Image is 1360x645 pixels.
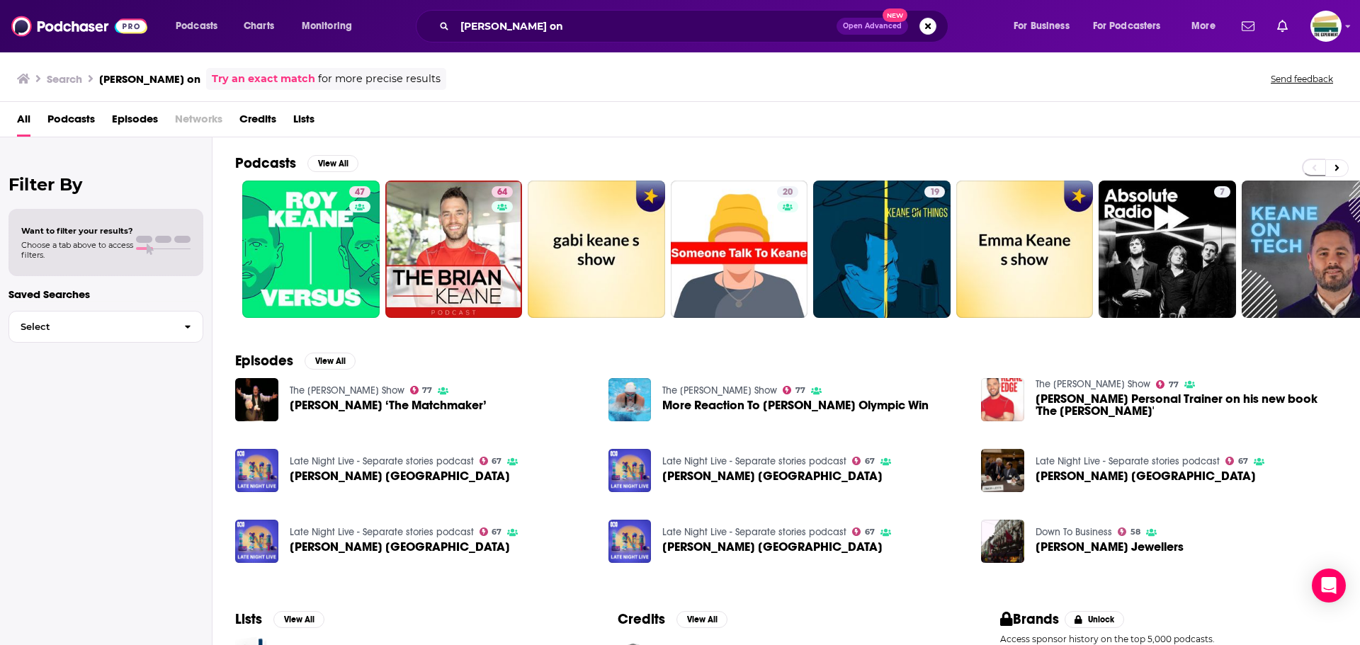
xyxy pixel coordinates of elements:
[455,15,837,38] input: Search podcasts, credits, & more...
[47,72,82,86] h3: Search
[1036,526,1112,538] a: Down To Business
[662,541,883,553] span: [PERSON_NAME] [GEOGRAPHIC_DATA]
[235,610,324,628] a: ListsView All
[112,108,158,137] a: Episodes
[175,108,222,137] span: Networks
[662,526,846,538] a: Late Night Live - Separate stories podcast
[618,610,727,628] a: CreditsView All
[8,311,203,343] button: Select
[234,15,283,38] a: Charts
[480,527,502,536] a: 67
[1036,455,1220,467] a: Late Night Live - Separate stories podcast
[662,470,883,482] span: [PERSON_NAME] [GEOGRAPHIC_DATA]
[981,520,1024,563] a: Keane's Jewellers
[1220,185,1225,200] span: 7
[1036,393,1337,417] span: [PERSON_NAME] Personal Trainer on his new book 'The [PERSON_NAME]'
[492,458,501,464] span: 67
[1236,14,1260,38] a: Show notifications dropdown
[924,186,945,198] a: 19
[608,520,652,563] img: Bernard Keane's Canberra
[292,15,370,38] button: open menu
[235,449,278,492] a: Bernard Keane's Canberra
[290,384,404,396] a: The Pat Kenny Show
[8,287,203,301] p: Saved Searches
[349,186,370,198] a: 47
[305,353,356,370] button: View All
[981,449,1024,492] img: Bernard Keane's Canberra
[1036,470,1256,482] a: Bernard Keane's Canberra
[1065,611,1125,628] button: Unlock
[1214,186,1230,198] a: 7
[662,541,883,553] a: Bernard Keane's Canberra
[662,470,883,482] a: Bernard Keane's Canberra
[99,72,200,86] h3: [PERSON_NAME] on
[1181,15,1233,38] button: open menu
[235,154,358,172] a: PodcastsView All
[290,470,510,482] span: [PERSON_NAME] [GEOGRAPHIC_DATA]
[1004,15,1087,38] button: open menu
[608,449,652,492] img: Bernard Keane's Canberra
[355,185,365,200] span: 47
[1310,11,1342,42] button: Show profile menu
[1036,393,1337,417] a: Brian Keane Personal Trainer on his new book 'The Keane Edge'
[852,457,875,465] a: 67
[1118,527,1140,536] a: 58
[865,458,875,464] span: 67
[235,154,296,172] h2: Podcasts
[235,610,262,628] h2: Lists
[410,386,433,394] a: 77
[1266,73,1337,85] button: Send feedback
[1000,634,1337,644] p: Access sponsor history on the top 5,000 podcasts.
[9,322,173,331] span: Select
[1156,380,1179,389] a: 77
[242,181,380,318] a: 47
[235,352,293,370] h2: Episodes
[1036,541,1184,553] a: Keane's Jewellers
[47,108,95,137] a: Podcasts
[1014,16,1070,36] span: For Business
[1225,457,1248,465] a: 67
[290,541,510,553] span: [PERSON_NAME] [GEOGRAPHIC_DATA]
[1099,181,1236,318] a: 7
[235,520,278,563] img: Bernard Keane's Canberra
[777,186,798,198] a: 20
[1036,541,1184,553] span: [PERSON_NAME] Jewellers
[273,611,324,628] button: View All
[1130,529,1140,535] span: 58
[492,529,501,535] span: 67
[21,240,133,260] span: Choose a tab above to access filters.
[429,10,962,42] div: Search podcasts, credits, & more...
[1310,11,1342,42] img: User Profile
[290,541,510,553] a: Bernard Keane's Canberra
[1310,11,1342,42] span: Logged in as ExperimentPublicist
[385,181,523,318] a: 64
[1271,14,1293,38] a: Show notifications dropdown
[1169,382,1179,388] span: 77
[307,155,358,172] button: View All
[302,16,352,36] span: Monitoring
[8,174,203,195] h2: Filter By
[235,352,356,370] a: EpisodesView All
[795,387,805,394] span: 77
[212,71,315,87] a: Try an exact match
[11,13,147,40] img: Podchaser - Follow, Share and Rate Podcasts
[981,378,1024,421] img: Brian Keane Personal Trainer on his new book 'The Keane Edge'
[1036,470,1256,482] span: [PERSON_NAME] [GEOGRAPHIC_DATA]
[1093,16,1161,36] span: For Podcasters
[497,185,507,200] span: 64
[1191,16,1215,36] span: More
[17,108,30,137] span: All
[235,378,278,421] img: John B Keane’s ‘The Matchmaker’
[618,610,665,628] h2: Credits
[21,226,133,236] span: Want to filter your results?
[1312,569,1346,603] div: Open Intercom Messenger
[608,378,652,421] img: More Reaction To Ellen Keane’s Olympic Win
